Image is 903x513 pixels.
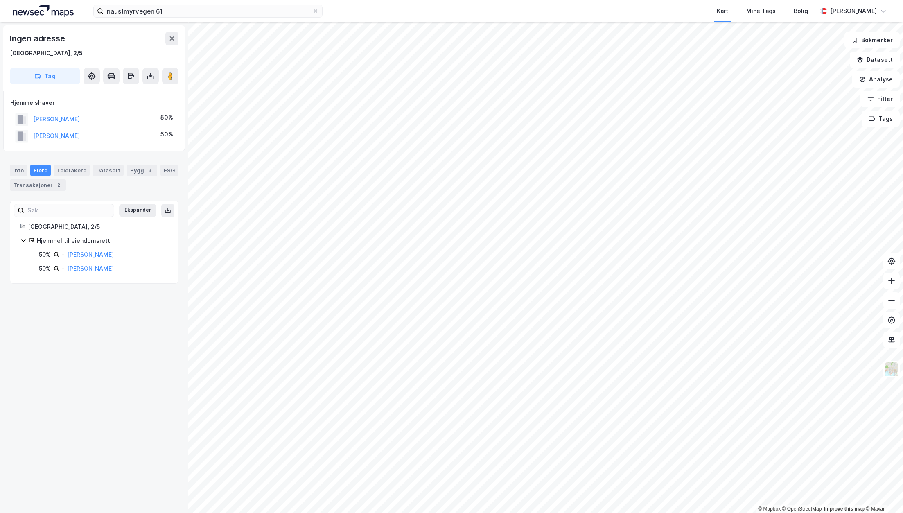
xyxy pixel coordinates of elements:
div: 3 [146,166,154,174]
a: Improve this map [824,506,865,512]
div: - [62,264,65,273]
div: ESG [160,165,178,176]
div: Datasett [93,165,124,176]
button: Filter [860,91,900,107]
div: Mine Tags [746,6,776,16]
div: 50% [160,113,173,122]
a: [PERSON_NAME] [67,251,114,258]
div: Transaksjoner [10,179,66,191]
button: Ekspander [119,204,156,217]
div: Ingen adresse [10,32,66,45]
div: [GEOGRAPHIC_DATA], 2/5 [28,222,168,232]
div: Kart [717,6,728,16]
button: Tag [10,68,80,84]
div: 2 [54,181,63,189]
div: Bygg [127,165,157,176]
div: [GEOGRAPHIC_DATA], 2/5 [10,48,83,58]
a: [PERSON_NAME] [67,265,114,272]
div: 50% [39,250,51,260]
input: Søk [24,204,114,217]
img: Z [884,362,899,377]
div: - [62,250,65,260]
button: Tags [862,111,900,127]
button: Datasett [850,52,900,68]
div: Hjemmel til eiendomsrett [37,236,168,246]
div: Hjemmelshaver [10,98,178,108]
img: logo.a4113a55bc3d86da70a041830d287a7e.svg [13,5,74,17]
div: Eiere [30,165,51,176]
a: Mapbox [758,506,781,512]
div: Info [10,165,27,176]
div: 50% [39,264,51,273]
button: Analyse [852,71,900,88]
iframe: Chat Widget [862,474,903,513]
div: Bolig [794,6,808,16]
div: Kontrollprogram for chat [862,474,903,513]
div: Leietakere [54,165,90,176]
a: OpenStreetMap [782,506,822,512]
button: Bokmerker [844,32,900,48]
div: [PERSON_NAME] [830,6,877,16]
input: Søk på adresse, matrikkel, gårdeiere, leietakere eller personer [104,5,312,17]
div: 50% [160,129,173,139]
